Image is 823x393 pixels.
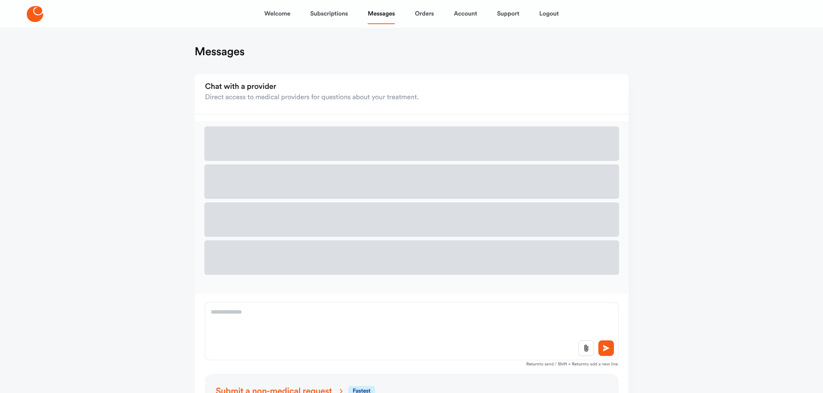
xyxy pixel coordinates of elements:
[195,45,245,59] h1: Messages
[454,3,477,24] a: Account
[310,3,348,24] a: Subscriptions
[415,3,434,24] a: Orders
[264,3,290,24] a: Welcome
[205,361,618,368] div: to send / to add a new line
[497,3,519,24] a: Support
[368,3,395,24] a: Messages
[205,92,419,103] div: Direct access to medical providers for questions about your treatment.
[539,3,559,24] a: Logout
[205,82,419,92] div: Chat with a provider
